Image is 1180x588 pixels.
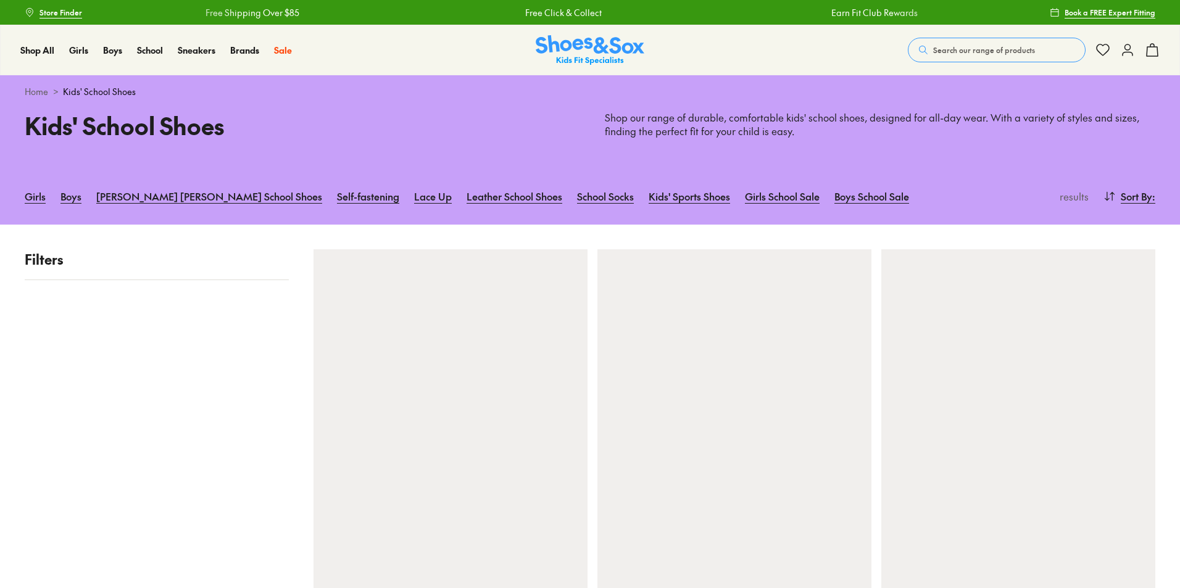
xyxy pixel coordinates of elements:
[193,6,287,19] a: Free Shipping Over $85
[605,111,1155,138] p: Shop our range of durable, comfortable kids' school shoes, designed for all-day wear. With a vari...
[25,108,575,143] h1: Kids' School Shoes
[25,1,82,23] a: Store Finder
[414,183,452,210] a: Lace Up
[274,44,292,56] span: Sale
[1050,1,1155,23] a: Book a FREE Expert Fitting
[819,6,905,19] a: Earn Fit Club Rewards
[103,44,122,57] a: Boys
[25,85,1155,98] div: >
[1152,189,1155,204] span: :
[20,44,54,57] a: Shop All
[39,7,82,18] span: Store Finder
[467,183,562,210] a: Leather School Shoes
[137,44,163,57] a: School
[25,183,46,210] a: Girls
[933,44,1035,56] span: Search our range of products
[103,44,122,56] span: Boys
[649,183,730,210] a: Kids' Sports Shoes
[1055,189,1089,204] p: results
[96,183,322,210] a: [PERSON_NAME] [PERSON_NAME] School Shoes
[20,44,54,56] span: Shop All
[1065,7,1155,18] span: Book a FREE Expert Fitting
[274,44,292,57] a: Sale
[69,44,88,57] a: Girls
[230,44,259,57] a: Brands
[137,44,163,56] span: School
[745,183,820,210] a: Girls School Sale
[536,35,644,65] a: Shoes & Sox
[908,38,1086,62] button: Search our range of products
[1103,183,1155,210] button: Sort By:
[69,44,88,56] span: Girls
[513,6,589,19] a: Free Click & Collect
[536,35,644,65] img: SNS_Logo_Responsive.svg
[25,249,289,270] p: Filters
[178,44,215,56] span: Sneakers
[63,85,136,98] span: Kids' School Shoes
[1121,189,1152,204] span: Sort By
[178,44,215,57] a: Sneakers
[577,183,634,210] a: School Socks
[834,183,909,210] a: Boys School Sale
[230,44,259,56] span: Brands
[25,85,48,98] a: Home
[60,183,81,210] a: Boys
[337,183,399,210] a: Self-fastening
